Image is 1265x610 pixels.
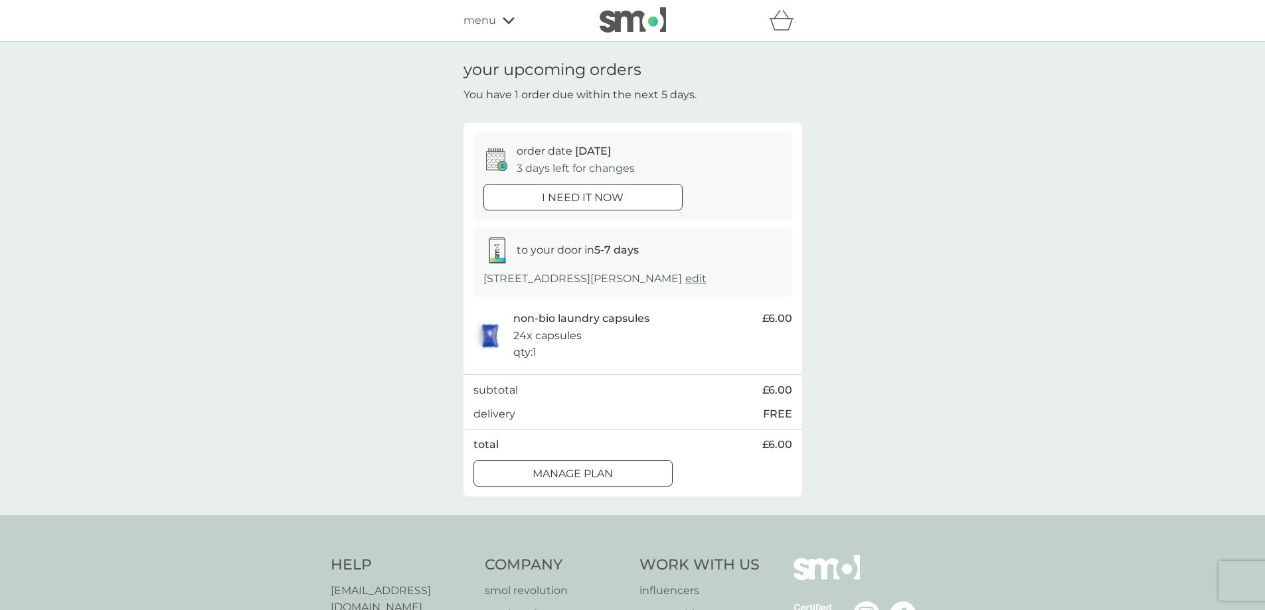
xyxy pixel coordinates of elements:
p: 24x capsules [513,327,582,344]
img: smol [794,555,860,600]
p: subtotal [473,382,518,399]
p: i need it now [542,189,624,206]
p: total [473,436,499,453]
a: smol revolution [485,582,626,599]
a: edit [685,272,707,285]
img: smol [600,7,666,33]
a: influencers [639,582,760,599]
h4: Work With Us [639,555,760,575]
p: 3 days left for changes [517,160,635,177]
p: [STREET_ADDRESS][PERSON_NAME] [483,270,707,287]
span: £6.00 [762,436,792,453]
h1: your upcoming orders [464,60,641,80]
p: delivery [473,406,515,423]
h4: Help [331,555,472,575]
span: menu [464,12,496,29]
button: Manage plan [473,460,673,487]
h4: Company [485,555,626,575]
p: You have 1 order due within the next 5 days. [464,86,697,104]
p: order date [517,143,611,160]
button: i need it now [483,184,683,210]
span: £6.00 [762,310,792,327]
p: FREE [763,406,792,423]
span: £6.00 [762,382,792,399]
div: basket [769,7,802,34]
p: qty : 1 [513,344,537,361]
p: non-bio laundry capsules [513,310,649,327]
span: [DATE] [575,145,611,157]
p: Manage plan [533,465,613,483]
strong: 5-7 days [594,244,639,256]
span: to your door in [517,244,639,256]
